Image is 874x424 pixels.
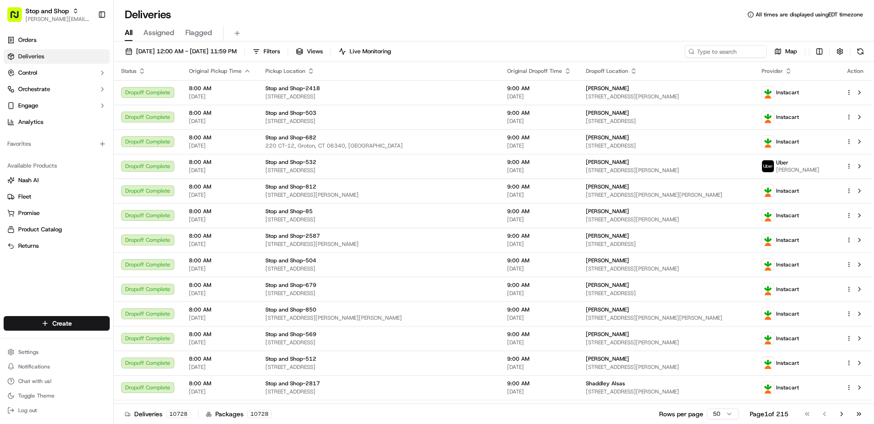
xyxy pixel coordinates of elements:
[125,27,132,38] span: All
[4,222,110,237] button: Product Catalog
[265,93,493,100] span: [STREET_ADDRESS]
[586,167,747,174] span: [STREET_ADDRESS][PERSON_NAME]
[9,87,25,103] img: 1736555255976-a54dd68f-1ca7-489b-9aae-adbdc363a1c4
[52,319,72,328] span: Create
[776,159,788,166] span: Uber
[189,158,251,166] span: 8:00 AM
[586,290,747,297] span: [STREET_ADDRESS]
[586,314,747,322] span: [STREET_ADDRESS][PERSON_NAME][PERSON_NAME]
[762,332,774,344] img: profile_instacart_ahold_partner.png
[189,388,251,395] span: [DATE]
[586,331,629,338] span: [PERSON_NAME]
[265,331,316,338] span: Stop and Shop-569
[25,6,69,15] span: Stop and Shop
[189,191,251,199] span: [DATE]
[265,380,320,387] span: Stop and Shop-2817
[185,27,212,38] span: Flagged
[762,382,774,393] img: profile_instacart_ahold_partner.png
[776,261,799,268] span: Instacart
[4,158,110,173] div: Available Products
[507,134,571,141] span: 9:00 AM
[507,265,571,272] span: [DATE]
[166,410,191,418] div: 10728
[265,306,316,313] span: Stop and Shop-850
[265,134,316,141] span: Stop and Shop-682
[750,409,788,419] div: Page 1 of 215
[265,191,493,199] span: [STREET_ADDRESS][PERSON_NAME]
[18,52,44,61] span: Deliveries
[507,191,571,199] span: [DATE]
[4,137,110,151] div: Favorites
[136,47,237,56] span: [DATE] 12:00 AM - [DATE] 11:59 PM
[507,216,571,223] span: [DATE]
[846,67,865,75] div: Action
[507,240,571,248] span: [DATE]
[292,45,327,58] button: Views
[189,265,251,272] span: [DATE]
[18,378,51,385] span: Chat with us!
[18,242,39,250] span: Returns
[776,113,799,121] span: Instacart
[265,257,316,264] span: Stop and Shop-504
[507,331,571,338] span: 9:00 AM
[586,134,629,141] span: [PERSON_NAME]
[586,67,628,75] span: Dropoff Location
[189,281,251,289] span: 8:00 AM
[507,281,571,289] span: 9:00 AM
[189,232,251,240] span: 8:00 AM
[507,388,571,395] span: [DATE]
[4,66,110,80] button: Control
[9,9,27,27] img: Nash
[265,232,320,240] span: Stop and Shop-2587
[507,93,571,100] span: [DATE]
[350,47,391,56] span: Live Monitoring
[586,216,747,223] span: [STREET_ADDRESS][PERSON_NAME]
[7,176,106,184] a: Nash AI
[265,363,493,371] span: [STREET_ADDRESS]
[756,11,863,18] span: All times are displayed using EDT timezone
[77,133,84,140] div: 💻
[507,67,562,75] span: Original Dropoff Time
[586,191,747,199] span: [STREET_ADDRESS][PERSON_NAME][PERSON_NAME]
[25,15,91,23] button: [PERSON_NAME][EMAIL_ADDRESS][PERSON_NAME][DOMAIN_NAME]
[307,47,323,56] span: Views
[586,117,747,125] span: [STREET_ADDRESS]
[4,189,110,204] button: Fleet
[125,409,191,419] div: Deliveries
[189,355,251,363] span: 8:00 AM
[659,409,703,419] p: Rows per page
[507,183,571,190] span: 9:00 AM
[189,306,251,313] span: 8:00 AM
[18,85,50,93] span: Orchestrate
[18,132,70,141] span: Knowledge Base
[189,117,251,125] span: [DATE]
[762,87,774,98] img: profile_instacart_ahold_partner.png
[91,154,110,161] span: Pylon
[586,142,747,149] span: [STREET_ADDRESS]
[189,208,251,215] span: 8:00 AM
[586,208,629,215] span: [PERSON_NAME]
[247,410,272,418] div: 10728
[586,240,747,248] span: [STREET_ADDRESS]
[507,142,571,149] span: [DATE]
[189,109,251,117] span: 8:00 AM
[18,209,40,217] span: Promise
[189,67,242,75] span: Original Pickup Time
[507,117,571,125] span: [DATE]
[4,173,110,188] button: Nash AI
[189,142,251,149] span: [DATE]
[776,89,799,96] span: Instacart
[586,306,629,313] span: [PERSON_NAME]
[24,59,164,68] input: Got a question? Start typing here...
[18,176,39,184] span: Nash AI
[776,310,799,317] span: Instacart
[4,360,110,373] button: Notifications
[586,339,747,346] span: [STREET_ADDRESS][PERSON_NAME]
[18,392,55,399] span: Toggle Theme
[776,138,799,145] span: Instacart
[4,206,110,220] button: Promise
[31,87,149,96] div: Start new chat
[264,47,280,56] span: Filters
[586,363,747,371] span: [STREET_ADDRESS][PERSON_NAME]
[189,167,251,174] span: [DATE]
